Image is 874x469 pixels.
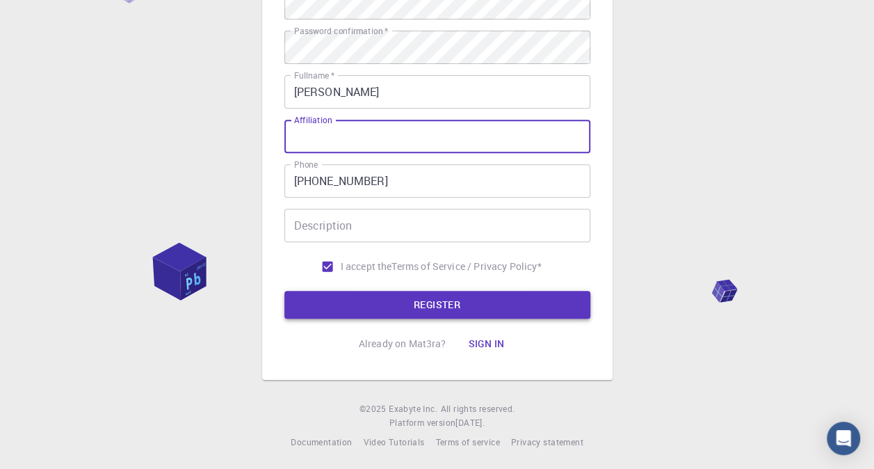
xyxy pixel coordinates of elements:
span: Terms of service [435,436,499,447]
span: I accept the [341,260,392,273]
span: Exabyte Inc. [389,403,437,414]
p: Already on Mat3ra? [359,337,446,351]
a: [DATE]. [455,416,485,430]
label: Password confirmation [294,25,388,37]
label: Fullname [294,70,334,81]
div: Open Intercom Messenger [827,422,860,455]
span: Documentation [291,436,352,447]
a: Terms of Service / Privacy Policy* [391,260,541,273]
label: Affiliation [294,114,332,126]
a: Video Tutorials [363,436,424,450]
span: All rights reserved. [440,402,515,416]
a: Privacy statement [511,436,583,450]
a: Terms of service [435,436,499,450]
p: Terms of Service / Privacy Policy * [391,260,541,273]
a: Documentation [291,436,352,450]
label: Phone [294,159,318,170]
span: Privacy statement [511,436,583,447]
a: Exabyte Inc. [389,402,437,416]
button: REGISTER [284,291,590,319]
span: Video Tutorials [363,436,424,447]
span: [DATE] . [455,417,485,428]
span: © 2025 [359,402,389,416]
button: Sign in [457,330,515,358]
span: Platform version [389,416,455,430]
